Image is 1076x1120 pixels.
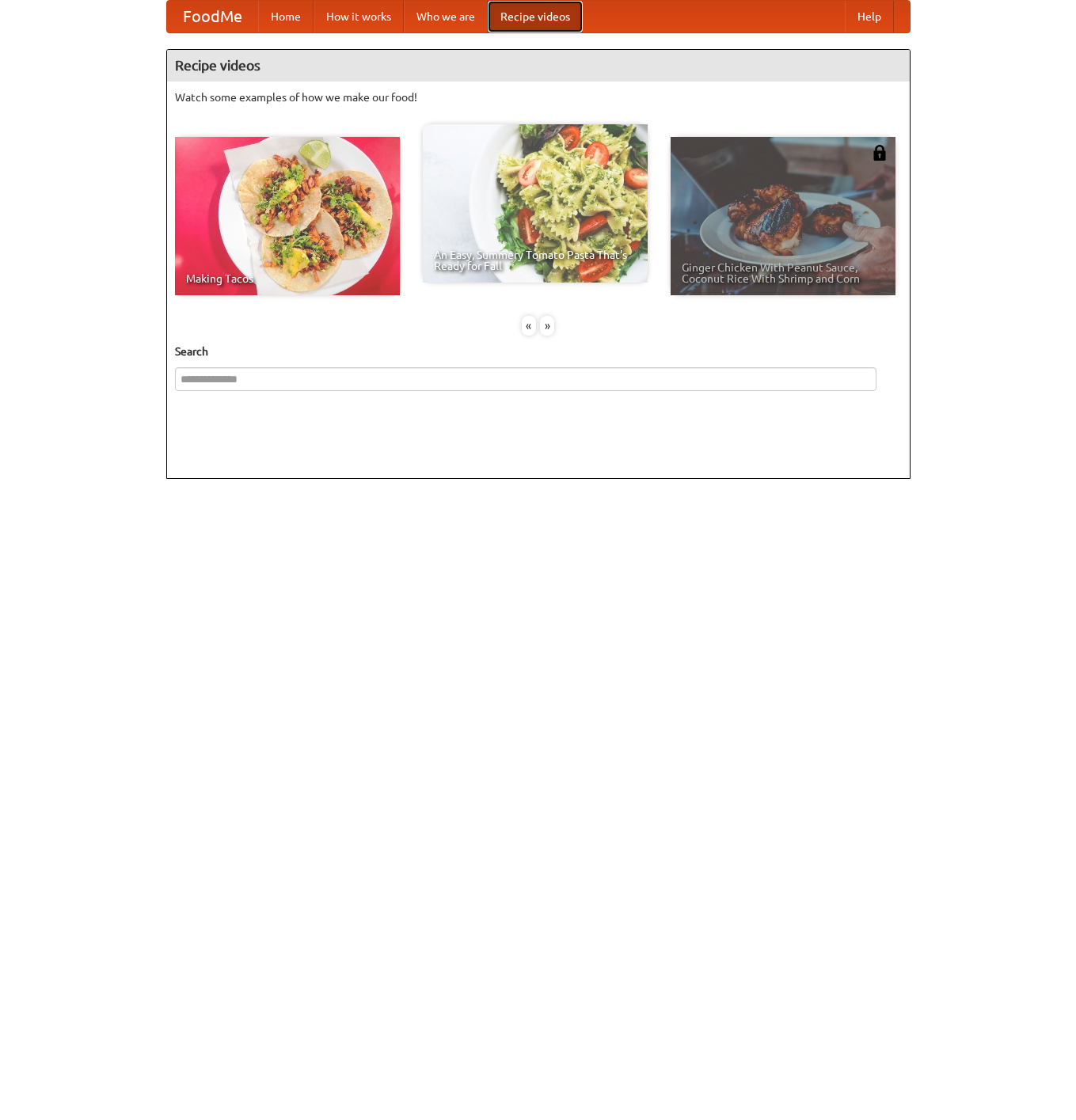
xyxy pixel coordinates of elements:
span: An Easy, Summery Tomato Pasta That's Ready for Fall [434,249,637,271]
a: Home [258,1,314,32]
a: Recipe videos [488,1,583,32]
a: Help [845,1,894,32]
img: 483408.png [872,145,888,161]
div: « [522,316,536,336]
h5: Search [175,344,902,359]
span: Making Tacos [186,273,389,284]
a: Making Tacos [175,137,400,295]
a: An Easy, Summery Tomato Pasta That's Ready for Fall [423,124,648,283]
div: » [540,316,554,336]
h4: Recipe videos [167,50,910,82]
a: How it works [314,1,404,32]
a: FoodMe [167,1,258,32]
a: Who we are [404,1,488,32]
p: Watch some examples of how we make our food! [175,89,902,105]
